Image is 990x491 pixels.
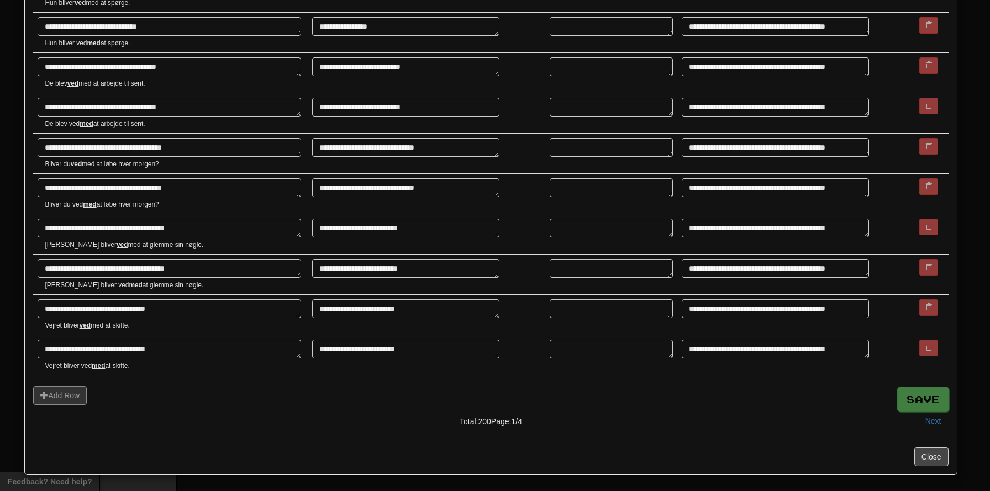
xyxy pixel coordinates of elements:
[897,387,949,412] button: Save
[33,386,87,405] button: Add Row
[335,411,646,427] div: Total: 200 Page: 1 / 4
[45,361,303,371] small: Vejret bliver ved at skifte.
[45,79,303,88] small: De blev med at arbejde til sent.
[45,200,303,209] small: Bliver du ved at løbe hver morgen?
[83,200,96,208] u: med
[71,160,82,168] u: ved
[45,240,303,250] small: [PERSON_NAME] bliver med at glemme sin nøgle.
[67,80,79,87] u: ved
[117,241,128,249] u: ved
[45,119,303,129] small: De blev ved at arbejde til sent.
[45,160,303,169] small: Bliver du med at løbe hver morgen?
[918,411,949,430] button: Next
[45,39,303,48] small: Hun bliver ved at spørge.
[45,281,303,290] small: [PERSON_NAME] bliver ved at glemme sin nøgle.
[80,321,91,329] u: ved
[45,321,303,330] small: Vejret bliver med at skifte.
[80,120,93,128] u: med
[914,447,949,466] button: Close
[129,281,142,289] u: med
[92,362,105,369] u: med
[87,39,100,47] u: med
